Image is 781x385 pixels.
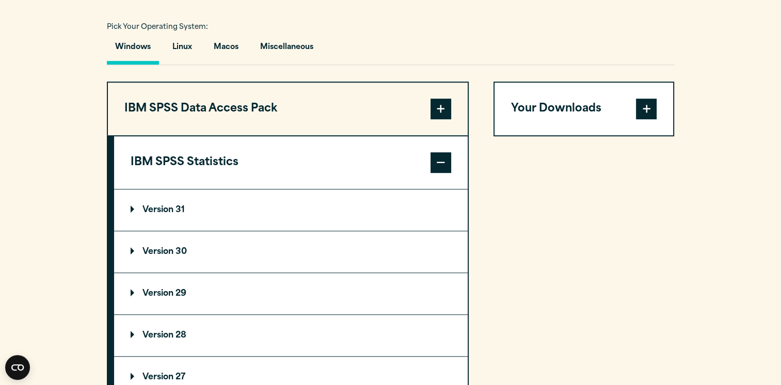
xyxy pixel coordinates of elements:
[108,83,468,135] button: IBM SPSS Data Access Pack
[114,189,468,231] summary: Version 31
[131,248,187,256] p: Version 30
[205,35,247,65] button: Macos
[114,315,468,356] summary: Version 28
[107,35,159,65] button: Windows
[107,24,208,30] span: Pick Your Operating System:
[114,231,468,272] summary: Version 30
[5,355,30,380] button: Open CMP widget
[131,206,185,214] p: Version 31
[252,35,322,65] button: Miscellaneous
[131,290,186,298] p: Version 29
[114,273,468,314] summary: Version 29
[131,373,185,381] p: Version 27
[164,35,200,65] button: Linux
[495,83,674,135] button: Your Downloads
[131,331,186,340] p: Version 28
[114,136,468,189] button: IBM SPSS Statistics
